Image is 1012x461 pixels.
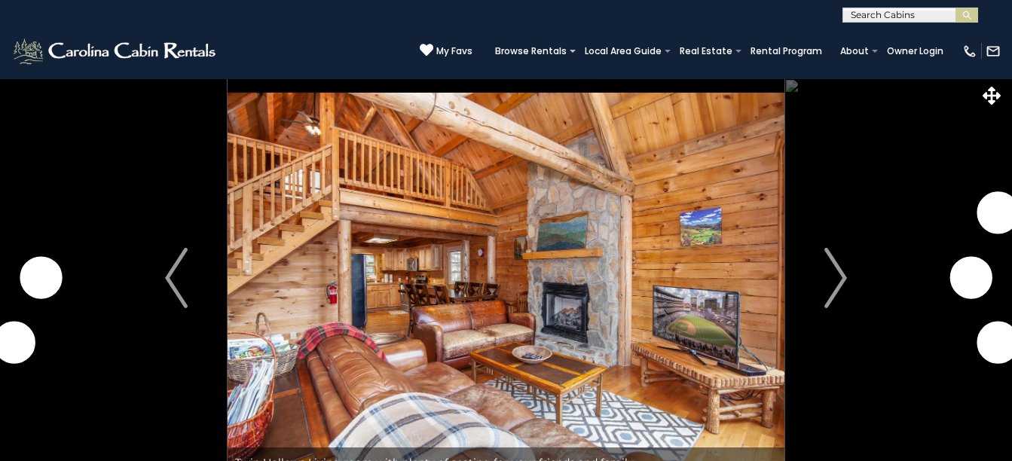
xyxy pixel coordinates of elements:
[165,248,188,308] img: arrow
[672,41,740,62] a: Real Estate
[436,44,472,58] span: My Favs
[488,41,574,62] a: Browse Rentals
[743,41,830,62] a: Rental Program
[11,36,220,66] img: White-1-2.png
[824,248,847,308] img: arrow
[879,41,951,62] a: Owner Login
[986,44,1001,59] img: mail-regular-white.png
[577,41,669,62] a: Local Area Guide
[962,44,977,59] img: phone-regular-white.png
[833,41,876,62] a: About
[420,43,472,59] a: My Favs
